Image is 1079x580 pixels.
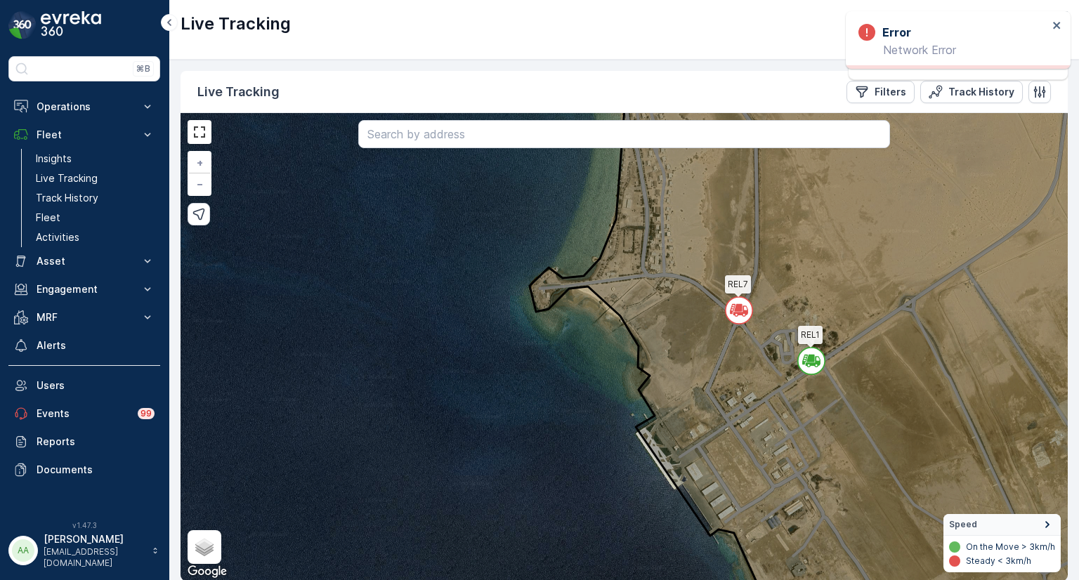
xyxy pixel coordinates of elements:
[44,546,145,569] p: [EMAIL_ADDRESS][DOMAIN_NAME]
[8,247,160,275] button: Asset
[37,282,132,296] p: Engagement
[37,463,155,477] p: Documents
[197,178,204,190] span: −
[8,93,160,121] button: Operations
[966,541,1055,553] p: On the Move > 3km/h
[943,514,1061,536] summary: Speed
[189,152,210,173] a: Zoom In
[949,519,977,530] span: Speed
[41,11,101,39] img: logo_dark-DEwI_e13.png
[8,428,160,456] a: Reports
[36,211,60,225] p: Fleet
[30,228,160,247] a: Activities
[8,121,160,149] button: Fleet
[8,371,160,400] a: Users
[8,303,160,331] button: MRF
[882,24,911,41] h3: Error
[37,435,155,449] p: Reports
[12,539,34,562] div: AA
[875,85,906,99] p: Filters
[37,407,129,421] p: Events
[189,173,210,195] a: Zoom Out
[358,120,891,148] input: Search by address
[189,532,220,562] a: Layers
[37,128,132,142] p: Fleet
[197,82,280,102] p: Live Tracking
[8,275,160,303] button: Engagement
[136,63,150,74] p: ⌘B
[8,532,160,569] button: AA[PERSON_NAME][EMAIL_ADDRESS][DOMAIN_NAME]
[8,456,160,484] a: Documents
[37,100,132,114] p: Operations
[189,121,210,143] a: View Fullscreen
[140,408,152,419] p: 99
[8,331,160,360] a: Alerts
[197,157,203,169] span: +
[948,85,1014,99] p: Track History
[846,81,915,103] button: Filters
[37,338,155,352] p: Alerts
[36,152,72,166] p: Insights
[44,532,145,546] p: [PERSON_NAME]
[8,11,37,39] img: logo
[966,555,1031,567] p: Steady < 3km/h
[30,169,160,188] a: Live Tracking
[30,208,160,228] a: Fleet
[30,149,160,169] a: Insights
[858,44,1048,56] p: Network Error
[36,171,98,185] p: Live Tracking
[181,13,291,35] p: Live Tracking
[37,254,132,268] p: Asset
[8,400,160,428] a: Events99
[30,188,160,208] a: Track History
[37,310,132,324] p: MRF
[920,81,1023,103] button: Track History
[37,378,155,393] p: Users
[36,191,98,205] p: Track History
[1052,20,1062,33] button: close
[36,230,79,244] p: Activities
[8,521,160,529] span: v 1.47.3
